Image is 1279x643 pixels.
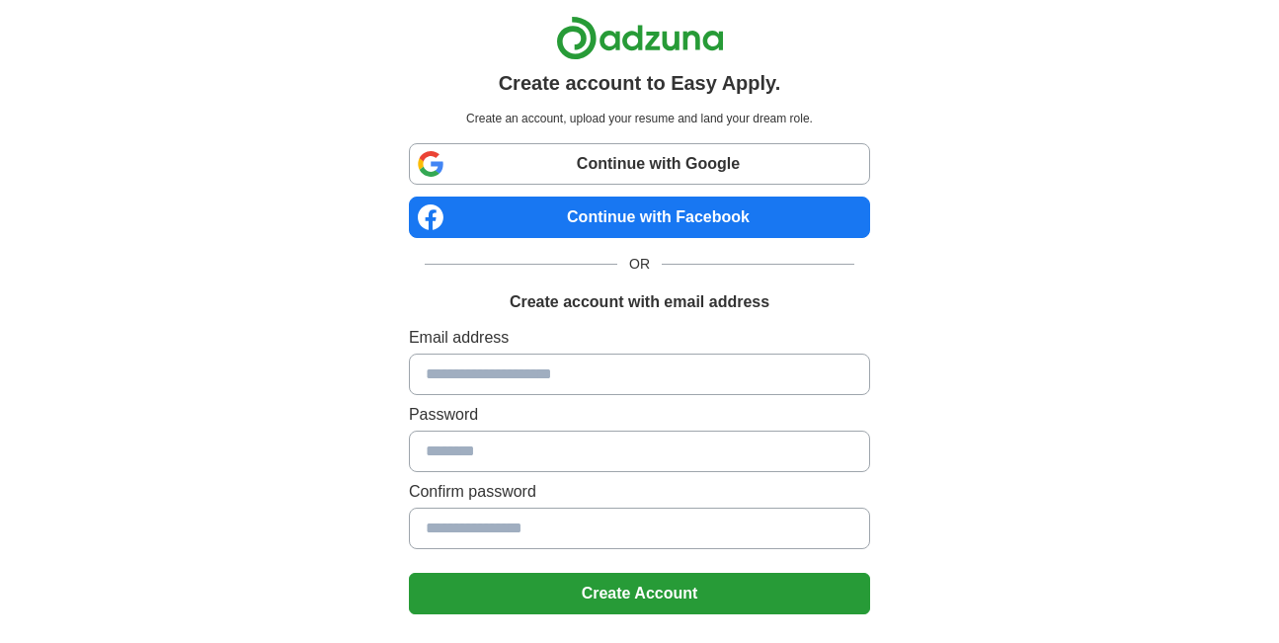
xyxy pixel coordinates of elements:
label: Confirm password [409,480,870,504]
span: OR [617,254,662,275]
a: Continue with Facebook [409,197,870,238]
a: Continue with Google [409,143,870,185]
button: Create Account [409,573,870,614]
h1: Create account with email address [510,290,769,314]
img: Adzuna logo [556,16,724,60]
label: Email address [409,326,870,350]
p: Create an account, upload your resume and land your dream role. [413,110,866,127]
h1: Create account to Easy Apply. [499,68,781,98]
label: Password [409,403,870,427]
